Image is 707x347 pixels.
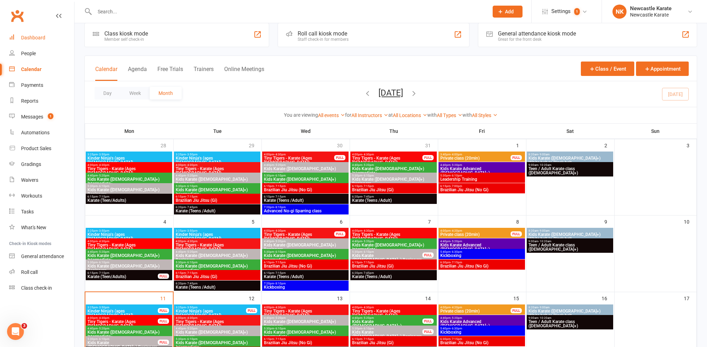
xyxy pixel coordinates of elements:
button: Online Meetings [224,66,264,81]
div: FULL [246,308,257,313]
span: 7:20pm [264,206,347,209]
div: FULL [422,155,434,160]
div: 13 [337,292,350,304]
span: - 8:10pm [274,282,286,285]
a: All Instructors [351,113,388,118]
a: General attendance kiosk mode [9,249,74,264]
span: - 4:30pm [98,163,109,167]
span: 6:20pm [352,271,435,275]
span: Kinder Ninja's (ages [DEMOGRAPHIC_DATA]) [175,309,246,317]
span: - 6:10pm [186,261,197,264]
a: Waivers [9,172,74,188]
span: Kickboxing [264,285,347,289]
a: Dashboard [9,30,74,46]
span: Private class (20min) [440,309,511,313]
span: 5:40pm [440,250,524,253]
span: 8:20am [528,306,612,309]
span: 3:25pm [175,153,259,156]
span: - 7:15pm [362,185,374,188]
span: Kids Karate ([DEMOGRAPHIC_DATA]+) White belt to Black belt [528,309,612,317]
span: - 5:20pm [274,240,286,243]
span: 4:40pm [175,174,259,177]
span: Brazilian Jiu Jitsu (No Gi) [440,188,524,192]
span: 9:00am [528,163,612,167]
span: 4:40pm [440,163,524,167]
span: - 5:20pm [450,163,462,167]
span: - 9:00am [538,306,550,309]
div: 7 [428,216,438,227]
span: Tiny Tigers - Karate (Ages [DEMOGRAPHIC_DATA]) [175,243,259,251]
span: Tiny Tigers - Karate (Ages [DEMOGRAPHIC_DATA]) [264,156,335,165]
div: Workouts [21,193,42,199]
span: 5:30pm [175,261,259,264]
span: Kinder Ninja's (ages [DEMOGRAPHIC_DATA]) [87,156,171,165]
a: Clubworx [8,7,26,25]
button: Day [95,87,121,99]
span: Brazilian Jiu Jitsu (Gi) [175,275,259,279]
span: 6:15pm [352,185,435,188]
span: Kids Karate ([DEMOGRAPHIC_DATA]+) Intermediate+ [175,188,259,196]
span: Kids Karate ([DEMOGRAPHIC_DATA]+) White belt to Black belt [528,156,612,165]
span: - 10:20am [538,240,551,243]
span: Tiny Tigers - Karate (Ages [DEMOGRAPHIC_DATA]) [352,156,423,165]
span: 4:40pm [440,240,524,243]
div: Messages [21,114,43,120]
th: Wed [261,124,350,139]
span: - 3:50pm [98,306,109,309]
span: Private class (20min) [440,156,511,160]
button: Agenda [128,66,147,81]
span: 9:00am [528,240,612,243]
span: Brazilian Jiu Jitsu (No Gi) [264,264,347,268]
span: Kids Karate ([DEMOGRAPHIC_DATA]+) Intermediate+ [264,253,347,262]
span: - 7:15pm [274,271,286,275]
span: Kids Karate ([DEMOGRAPHIC_DATA]+) Beginners [175,177,259,186]
span: - 5:20pm [98,174,109,177]
div: Product Sales [21,146,51,151]
button: Calendar [95,66,117,81]
div: FULL [334,231,345,237]
span: 4:00pm [440,306,511,309]
span: - 7:45pm [186,282,197,285]
th: Thu [350,124,438,139]
span: - 5:20pm [274,163,286,167]
span: - 4:30pm [186,163,197,167]
span: 4:40pm [264,163,347,167]
span: - 4:30pm [274,153,286,156]
span: - 7:45pm [362,271,374,275]
span: - 4:00pm [450,153,462,156]
span: - 6:10pm [186,185,197,188]
span: 6:15pm [87,271,158,275]
span: - 7:15pm [186,271,197,275]
a: Tasks [9,204,74,220]
span: - 7:15pm [274,195,286,198]
a: Gradings [9,156,74,172]
div: Tasks [21,209,34,214]
a: People [9,46,74,62]
span: 6:15pm [175,195,259,198]
th: Sat [526,124,614,139]
span: - 6:10pm [274,250,286,253]
div: 14 [425,292,438,304]
div: 29 [249,139,261,151]
span: - 7:15pm [450,261,462,264]
span: 6:15pm [175,271,259,275]
span: 3:40pm [440,153,511,156]
span: - 5:20pm [186,250,197,253]
span: 4:00pm [264,153,335,156]
div: 30 [337,139,350,151]
input: Search... [92,7,484,17]
button: Trainers [194,66,214,81]
span: 6:15pm [87,195,171,198]
span: - 7:15pm [274,185,286,188]
span: Teen / Adult Karate class ([DEMOGRAPHIC_DATA]+) [528,243,612,251]
strong: You are viewing [284,112,318,118]
div: 5 [252,216,261,227]
div: Staff check-in for members [298,37,349,42]
span: Kickboxing [440,253,524,258]
div: FULL [422,252,434,258]
div: Class check-in [21,285,52,291]
span: - 6:10pm [362,250,374,253]
span: 4:40pm [264,316,347,320]
div: FULL [158,308,169,313]
span: 8:20am [528,153,612,156]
